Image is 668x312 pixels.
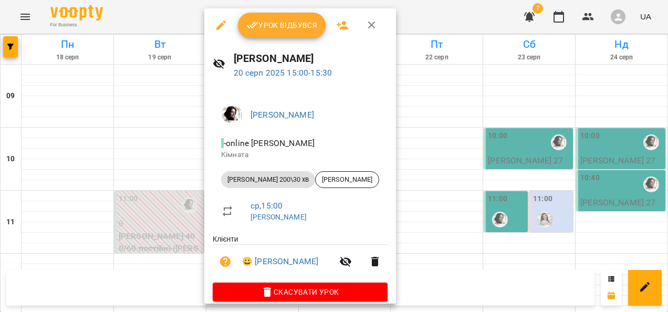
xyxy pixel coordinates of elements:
a: [PERSON_NAME] [250,110,314,120]
button: Візит ще не сплачено. Додати оплату? [213,249,238,274]
ul: Клієнти [213,234,388,283]
p: Кімната [221,150,379,160]
span: Урок відбувся [246,19,318,32]
h6: [PERSON_NAME] [234,50,388,67]
a: 20 серп 2025 15:00-15:30 [234,68,332,78]
button: Урок відбувся [238,13,326,38]
span: [PERSON_NAME] [316,175,379,184]
span: Скасувати Урок [221,286,379,298]
a: [PERSON_NAME] [250,213,307,221]
div: [PERSON_NAME] [315,171,379,188]
span: - online [PERSON_NAME] [221,138,317,148]
a: 😀 [PERSON_NAME] [242,255,318,268]
a: ср , 15:00 [250,201,283,211]
span: [PERSON_NAME] 200\30 хв [221,175,315,184]
button: Скасувати Урок [213,283,388,301]
img: e7c1a1403b8f34425dc1a602655f0c4c.png [221,105,242,126]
